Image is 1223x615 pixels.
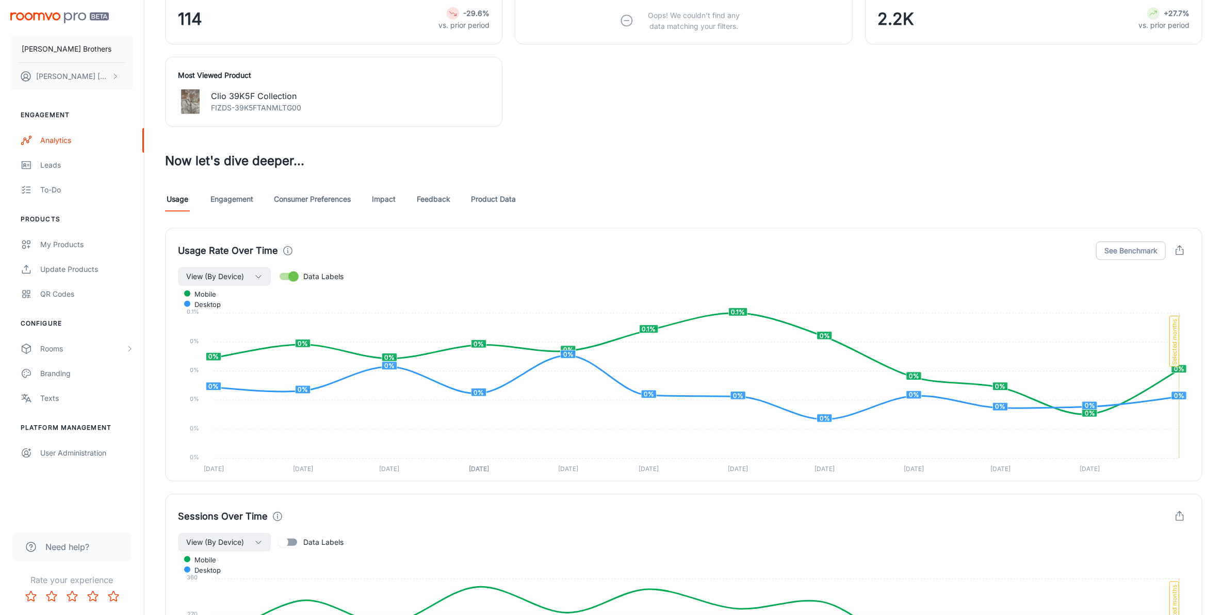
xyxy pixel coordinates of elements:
span: View (By Device) [186,270,244,283]
div: To-do [40,184,134,196]
p: Clio 39K5F Collection [211,90,301,102]
div: Update Products [40,264,134,275]
tspan: [DATE] [293,465,313,473]
tspan: [DATE] [814,465,835,473]
tspan: [DATE] [904,465,924,473]
div: Texts [40,393,134,404]
tspan: 0% [190,337,199,345]
tspan: 0% [190,395,199,402]
button: [PERSON_NAME] Brothers [10,36,134,62]
button: View (By Device) [178,533,271,552]
h4: Usage Rate Over Time [178,244,278,258]
span: Need help? [45,541,89,553]
tspan: [DATE] [1080,465,1100,473]
tspan: 0% [190,366,199,374]
a: Product Data [471,187,516,212]
span: desktop [187,565,221,575]
p: Rate your experience [8,574,136,586]
tspan: [DATE] [639,465,659,473]
div: User Administration [40,447,134,459]
span: 2.2K [878,7,915,31]
tspan: [DATE] [728,465,748,473]
a: Consumer Preferences [274,187,351,212]
p: FIZDS-39K5FTANMLTG00 [211,102,301,114]
tspan: [DATE] [469,465,489,473]
p: [PERSON_NAME] Brothers [22,43,111,55]
tspan: [DATE] [380,465,400,473]
tspan: 0.1% [187,309,199,316]
span: 114 [178,7,202,31]
tspan: 0% [190,454,199,461]
img: Roomvo PRO Beta [10,12,109,23]
div: Leads [40,159,134,171]
div: QR Codes [40,288,134,300]
tspan: 360 [187,574,198,581]
span: Data Labels [303,271,344,282]
div: Rooms [40,343,125,354]
p: [PERSON_NAME] [PERSON_NAME] [36,71,109,82]
tspan: [DATE] [990,465,1010,473]
button: Rate 2 star [41,586,62,607]
button: [PERSON_NAME] [PERSON_NAME] [10,63,134,90]
button: View (By Device) [178,267,271,286]
div: My Products [40,239,134,250]
img: Clio 39K5F Collection [178,89,203,114]
div: Analytics [40,135,134,146]
p: vs. prior period [438,20,490,31]
h4: Sessions Over Time [178,509,268,524]
button: Rate 1 star [21,586,41,607]
strong: -29.6% [463,9,490,18]
p: vs. prior period [1138,20,1189,31]
button: Rate 4 star [83,586,103,607]
a: Feedback [417,187,450,212]
button: Rate 3 star [62,586,83,607]
tspan: [DATE] [558,465,578,473]
span: mobile [187,289,216,299]
a: Usage [165,187,190,212]
h4: Most Viewed Product [178,70,490,81]
h3: Now let's dive deeper... [165,152,1202,170]
a: Engagement [210,187,253,212]
span: Data Labels [303,537,344,548]
tspan: 0% [190,425,199,432]
button: See Benchmark [1096,241,1166,260]
p: Oops! We couldn’t find any data matching your filters. [640,10,747,31]
strong: +27.7% [1164,9,1189,18]
tspan: [DATE] [204,465,224,473]
span: desktop [187,300,221,309]
span: mobile [187,555,216,564]
span: View (By Device) [186,536,244,548]
button: Rate 5 star [103,586,124,607]
a: Impact [371,187,396,212]
div: Branding [40,368,134,379]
